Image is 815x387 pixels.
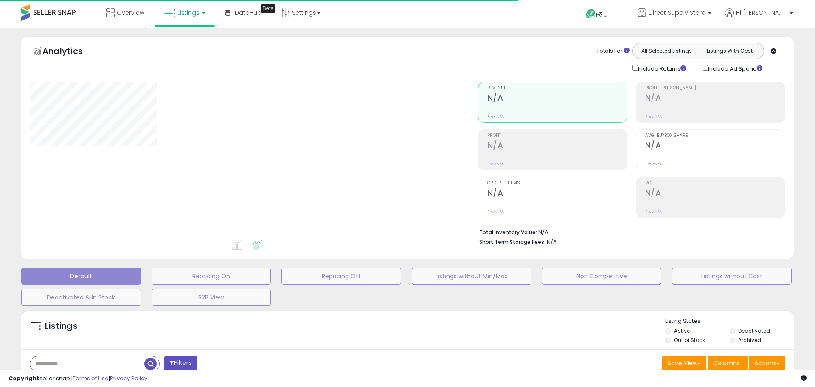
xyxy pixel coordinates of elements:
[487,209,504,214] small: Prev: N/A
[645,133,785,138] span: Avg. Buybox Share
[596,11,607,18] span: Help
[547,238,557,246] span: N/A
[412,268,531,285] button: Listings without Min/Max
[479,238,545,246] b: Short Term Storage Fees:
[261,4,275,13] div: Tooltip anchor
[487,114,504,119] small: Prev: N/A
[487,141,627,152] h2: N/A
[487,133,627,138] span: Profit
[479,226,779,237] li: N/A
[645,114,662,119] small: Prev: N/A
[281,268,401,285] button: Repricing Off
[635,45,698,56] button: All Selected Listings
[645,86,785,90] span: Profit [PERSON_NAME]
[696,63,776,73] div: Include Ad Spend
[42,45,99,59] h5: Analytics
[177,8,200,17] span: Listings
[21,289,141,306] button: Deactivated & In Stock
[725,8,793,28] a: Hi [PERSON_NAME]
[487,188,627,200] h2: N/A
[8,375,147,383] div: seller snap | |
[152,289,271,306] button: B2B View
[487,161,504,167] small: Prev: N/A
[645,161,662,167] small: Prev: N/A
[487,93,627,105] h2: N/A
[542,268,662,285] button: Non Competitive
[645,209,662,214] small: Prev: N/A
[21,268,141,285] button: Default
[8,374,39,382] strong: Copyright
[117,8,144,17] span: Overview
[596,47,630,55] div: Totals For
[736,8,787,17] span: Hi [PERSON_NAME]
[645,93,785,105] h2: N/A
[579,2,624,28] a: Help
[235,8,261,17] span: DataHub
[487,86,627,90] span: Revenue
[479,229,537,236] b: Total Inventory Value:
[585,8,596,19] i: Get Help
[698,45,761,56] button: Listings With Cost
[645,181,785,186] span: ROI
[626,63,696,73] div: Include Returns
[649,8,705,17] span: Direct Supply Store
[487,181,627,186] span: Ordered Items
[672,268,792,285] button: Listings without Cost
[152,268,271,285] button: Repricing On
[645,141,785,152] h2: N/A
[645,188,785,200] h2: N/A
